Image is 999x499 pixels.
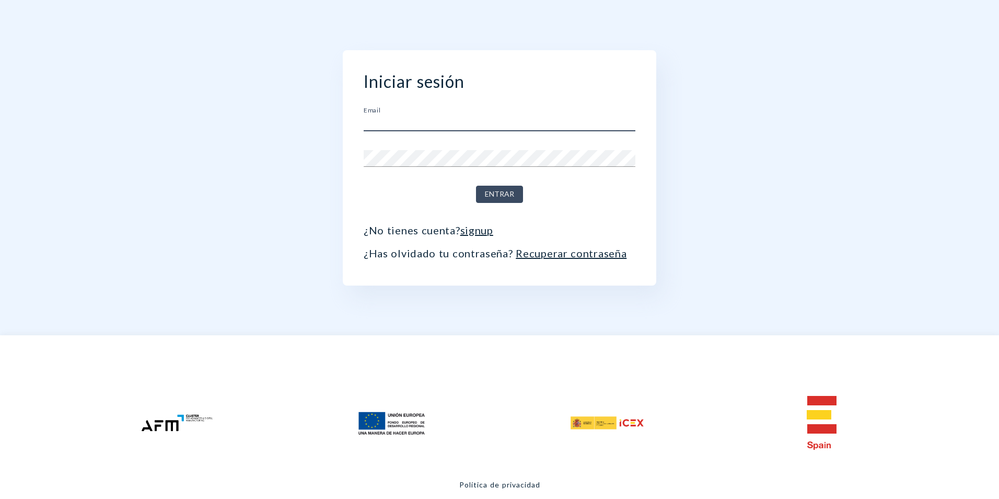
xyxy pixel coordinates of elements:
[516,247,626,259] a: Recuperar contraseña
[571,416,644,429] img: icex
[476,186,523,203] button: Entrar
[460,224,493,236] a: signup
[355,406,428,440] img: feder
[807,396,837,450] img: e-spain
[364,247,635,259] p: ¿Has olvidado tu contraseña?
[485,188,514,201] span: Entrar
[364,224,635,236] p: ¿No tienes cuenta?
[364,107,380,113] label: Email
[364,71,635,92] h2: Iniciar sesión
[141,414,214,432] img: afm
[459,480,540,489] a: Política de privacidad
